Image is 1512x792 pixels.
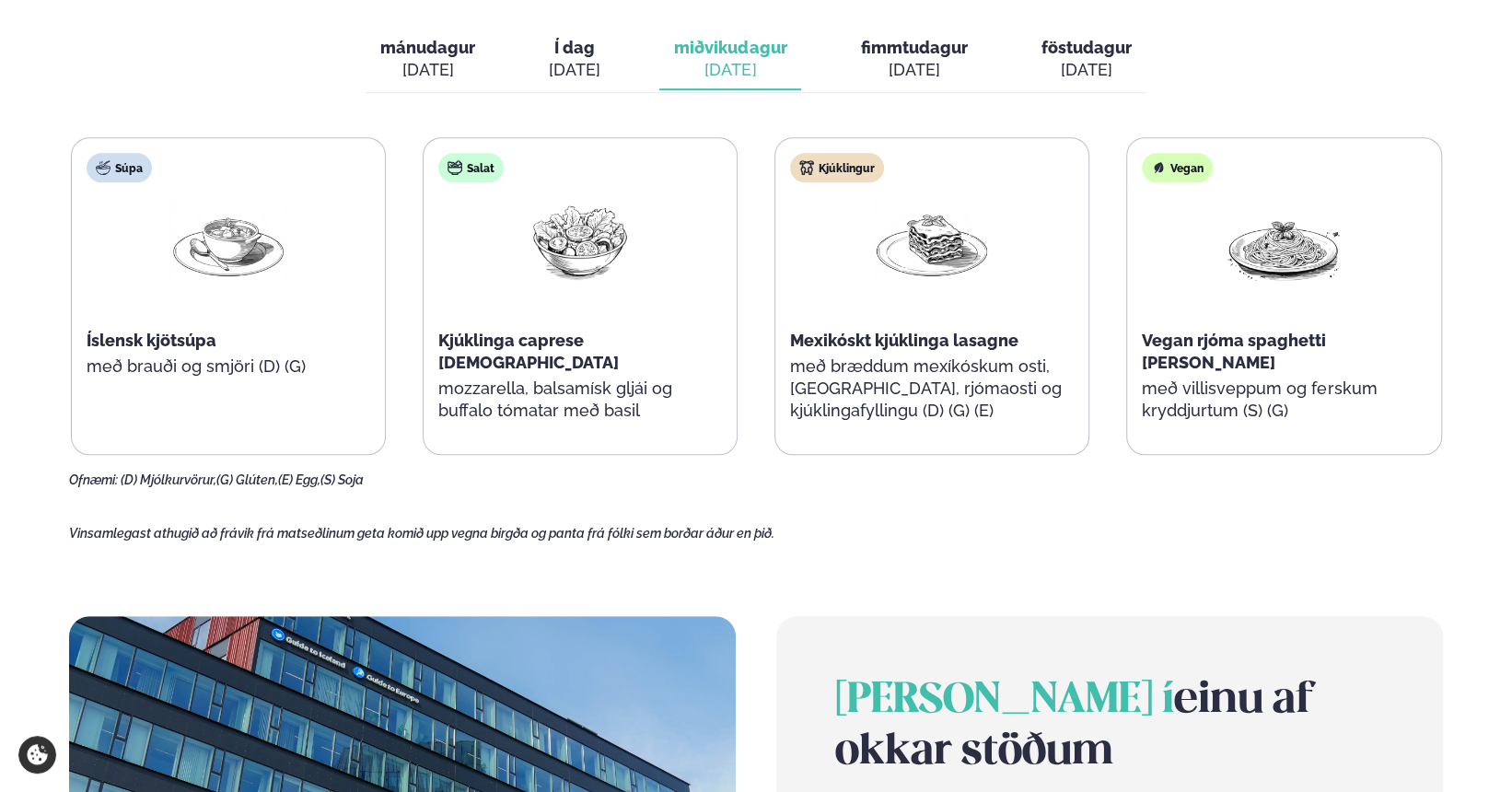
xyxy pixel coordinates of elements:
[1142,378,1425,422] p: með villisveppum og ferskum kryddjurtum (S) (G)
[121,472,216,487] span: (D) Mjólkurvörur,
[366,29,490,90] button: mánudagur [DATE]
[860,38,967,57] span: fimmtudagur
[790,153,884,182] div: Kjúklingur
[438,331,619,372] span: Kjúklinga caprese [DEMOGRAPHIC_DATA]
[69,526,774,541] span: Vinsamlegast athugið að frávik frá matseðlinum geta komið upp vegna birgða og panta frá fólki sem...
[1142,331,1326,372] span: Vegan rjóma spaghetti [PERSON_NAME]
[380,38,475,57] span: mánudagur
[549,59,600,81] div: [DATE]
[320,472,364,487] span: (S) Soja
[169,197,287,283] img: Soup.png
[1142,153,1213,182] div: Vegan
[438,378,722,422] p: mozzarella, balsamísk gljái og buffalo tómatar með basil
[799,160,814,175] img: chicken.svg
[1041,38,1131,57] span: föstudagur
[521,197,639,283] img: Salad.png
[448,160,462,175] img: salad.svg
[674,38,786,57] span: miðvikudagur
[18,736,56,774] a: Cookie settings
[860,59,967,81] div: [DATE]
[69,472,118,487] span: Ofnæmi:
[790,331,1018,350] span: Mexikóskt kjúklinga lasagne
[873,197,991,283] img: Lasagna.png
[674,59,786,81] div: [DATE]
[216,472,278,487] span: (G) Glúten,
[1151,160,1166,175] img: Vegan.svg
[438,153,504,182] div: Salat
[845,29,982,90] button: fimmtudagur [DATE]
[835,675,1384,778] h2: einu af okkar stöðum
[380,59,475,81] div: [DATE]
[790,355,1074,422] p: með bræddum mexíkóskum osti, [GEOGRAPHIC_DATA], rjómaosti og kjúklingafyllingu (D) (G) (E)
[1041,59,1131,81] div: [DATE]
[534,29,615,90] button: Í dag [DATE]
[87,331,216,350] span: Íslensk kjötsúpa
[1026,29,1146,90] button: föstudagur [DATE]
[1225,197,1343,283] img: Spagetti.png
[835,681,1174,721] span: [PERSON_NAME] í
[278,472,320,487] span: (E) Egg,
[87,153,152,182] div: Súpa
[659,29,801,90] button: miðvikudagur [DATE]
[87,355,370,378] p: með brauði og smjöri (D) (G)
[549,37,600,59] span: Í dag
[96,160,110,175] img: soup.svg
